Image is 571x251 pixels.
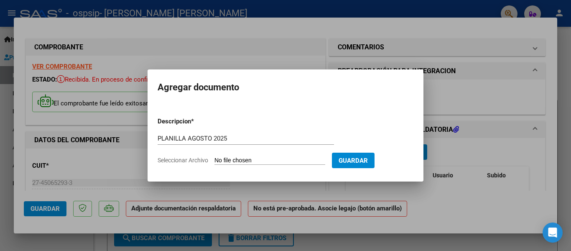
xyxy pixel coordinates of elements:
p: Descripcion [158,117,235,126]
span: Guardar [339,157,368,164]
h2: Agregar documento [158,79,413,95]
span: Seleccionar Archivo [158,157,208,164]
div: Open Intercom Messenger [543,223,563,243]
button: Guardar [332,153,375,168]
